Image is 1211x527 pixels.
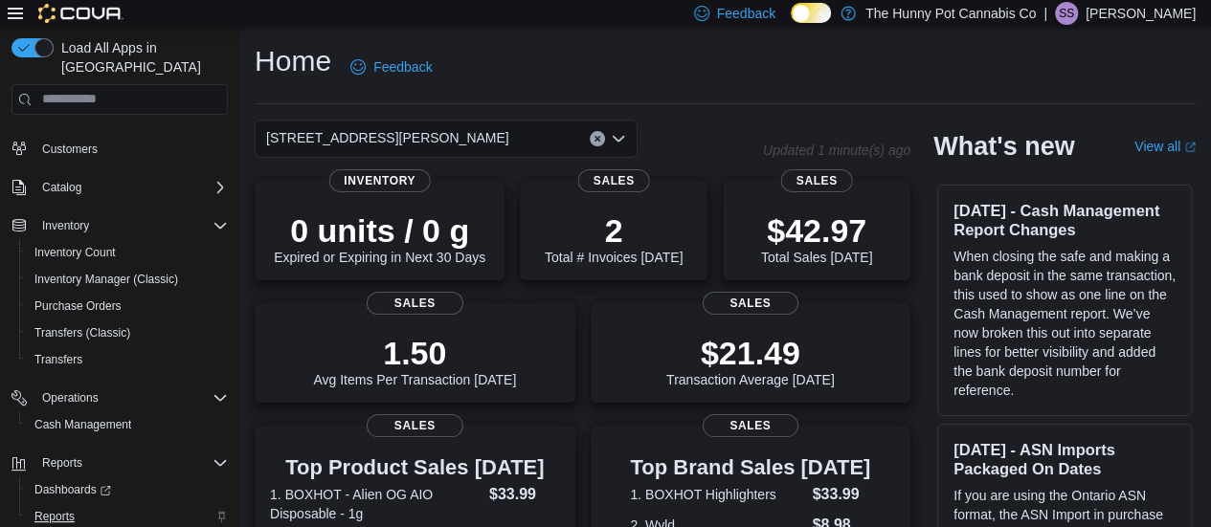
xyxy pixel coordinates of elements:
[34,509,75,524] span: Reports
[34,417,131,432] span: Cash Management
[34,176,228,199] span: Catalog
[27,241,123,264] a: Inventory Count
[19,346,235,373] button: Transfers
[19,293,235,319] button: Purchase Orders
[630,485,804,504] dt: 1. BOXHOT Highlighters
[4,135,235,163] button: Customers
[545,211,683,265] div: Total # Invoices [DATE]
[27,295,129,318] a: Purchase Orders
[4,174,235,201] button: Catalog
[4,212,235,239] button: Inventory
[34,245,116,260] span: Inventory Count
[367,292,462,315] span: Sales
[590,131,605,146] button: Clear input
[1043,2,1047,25] p: |
[933,131,1074,162] h2: What's new
[42,142,98,157] span: Customers
[27,348,90,371] a: Transfers
[703,414,798,437] span: Sales
[27,321,138,344] a: Transfers (Classic)
[1055,2,1078,25] div: Shane Spencer
[34,272,178,287] span: Inventory Manager (Classic)
[34,298,122,314] span: Purchase Orders
[19,239,235,266] button: Inventory Count
[34,176,89,199] button: Catalog
[4,384,235,411] button: Operations
[27,413,139,436] a: Cash Management
[27,268,186,291] a: Inventory Manager (Classic)
[34,137,228,161] span: Customers
[313,334,516,372] p: 1.50
[630,456,870,479] h3: Top Brand Sales [DATE]
[34,214,228,237] span: Inventory
[255,42,331,80] h1: Home
[19,319,235,346] button: Transfers (Classic)
[27,413,228,436] span: Cash Management
[34,451,90,474] button: Reports
[666,334,835,387] div: Transaction Average [DATE]
[34,214,97,237] button: Inventory
[34,386,106,409] button: Operations
[27,241,228,264] span: Inventory Count
[1086,2,1196,25] p: [PERSON_NAME]
[27,478,119,501] a: Dashboards
[666,334,835,372] p: $21.49
[34,386,228,409] span: Operations
[373,57,432,77] span: Feedback
[545,211,683,250] p: 2
[19,411,235,438] button: Cash Management
[1059,2,1074,25] span: SS
[865,2,1036,25] p: The Hunny Pot Cannabis Co
[38,4,123,23] img: Cova
[761,211,872,250] p: $42.97
[19,266,235,293] button: Inventory Manager (Classic)
[812,483,870,506] dd: $33.99
[313,334,516,387] div: Avg Items Per Transaction [DATE]
[34,482,111,497] span: Dashboards
[266,126,509,149] span: [STREET_ADDRESS][PERSON_NAME]
[27,348,228,371] span: Transfers
[34,451,228,474] span: Reports
[42,180,81,195] span: Catalog
[34,325,130,340] span: Transfers (Classic)
[34,138,105,161] a: Customers
[42,455,82,471] span: Reports
[1134,139,1196,154] a: View allExternal link
[953,201,1176,239] h3: [DATE] - Cash Management Report Changes
[274,211,485,250] p: 0 units / 0 g
[953,247,1176,400] p: When closing the safe and making a bank deposit in the same transaction, this used to show as one...
[717,4,775,23] span: Feedback
[791,3,831,23] input: Dark Mode
[270,485,482,523] dt: 1. BOXHOT - Alien OG AIO Disposable - 1g
[703,292,798,315] span: Sales
[19,476,235,503] a: Dashboards
[578,169,650,192] span: Sales
[27,321,228,344] span: Transfers (Classic)
[4,450,235,476] button: Reports
[1184,142,1196,153] svg: External link
[953,440,1176,478] h3: [DATE] - ASN Imports Packaged On Dates
[54,38,228,77] span: Load All Apps in [GEOGRAPHIC_DATA]
[42,390,99,406] span: Operations
[27,295,228,318] span: Purchase Orders
[34,352,82,367] span: Transfers
[761,211,872,265] div: Total Sales [DATE]
[781,169,853,192] span: Sales
[270,456,560,479] h3: Top Product Sales [DATE]
[27,268,228,291] span: Inventory Manager (Classic)
[763,143,910,158] p: Updated 1 minute(s) ago
[274,211,485,265] div: Expired or Expiring in Next 30 Days
[27,478,228,501] span: Dashboards
[42,218,89,233] span: Inventory
[489,483,560,506] dd: $33.99
[343,48,439,86] a: Feedback
[328,169,431,192] span: Inventory
[611,131,626,146] button: Open list of options
[367,414,462,437] span: Sales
